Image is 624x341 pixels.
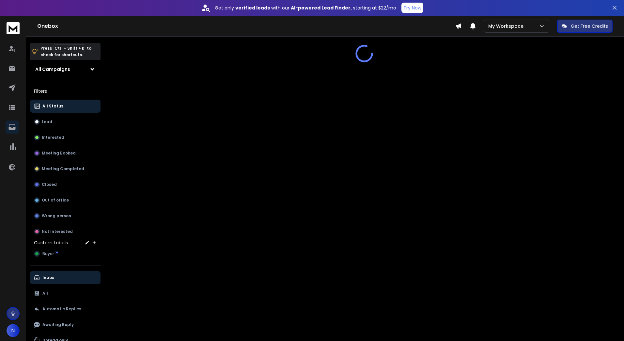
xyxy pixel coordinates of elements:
button: All [30,287,101,300]
h3: Custom Labels [34,239,68,246]
button: Automatic Replies [30,302,101,316]
button: Inbox [30,271,101,284]
strong: verified leads [235,5,270,11]
button: Closed [30,178,101,191]
h3: Filters [30,87,101,96]
p: Get only with our starting at $22/mo [215,5,396,11]
span: Buyer [42,251,54,256]
button: Interested [30,131,101,144]
p: Out of office [42,198,69,203]
p: All [42,291,48,296]
p: Get Free Credits [571,23,608,29]
button: Wrong person [30,209,101,222]
button: Get Free Credits [557,20,613,33]
button: N [7,324,20,337]
button: Buyer [30,247,101,260]
button: Awaiting Reply [30,318,101,331]
h1: All Campaigns [35,66,70,73]
p: Awaiting Reply [42,322,74,327]
p: Meeting Completed [42,166,84,171]
strong: AI-powered Lead Finder, [291,5,352,11]
p: Inbox [42,275,54,280]
p: All Status [42,104,63,109]
p: Meeting Booked [42,151,76,156]
p: Wrong person [42,213,71,219]
p: Try Now [403,5,421,11]
p: Press to check for shortcuts. [40,45,91,58]
button: Meeting Booked [30,147,101,160]
button: Meeting Completed [30,162,101,175]
p: Not Interested [42,229,73,234]
button: All Campaigns [30,63,101,76]
button: Try Now [401,3,423,13]
button: Not Interested [30,225,101,238]
p: My Workspace [488,23,526,29]
p: Closed [42,182,57,187]
img: logo [7,22,20,34]
p: Automatic Replies [42,306,81,312]
span: Ctrl + Shift + k [54,44,85,52]
button: Lead [30,115,101,128]
button: All Status [30,100,101,113]
button: Out of office [30,194,101,207]
p: Interested [42,135,64,140]
p: Lead [42,119,52,124]
h1: Onebox [37,22,455,30]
